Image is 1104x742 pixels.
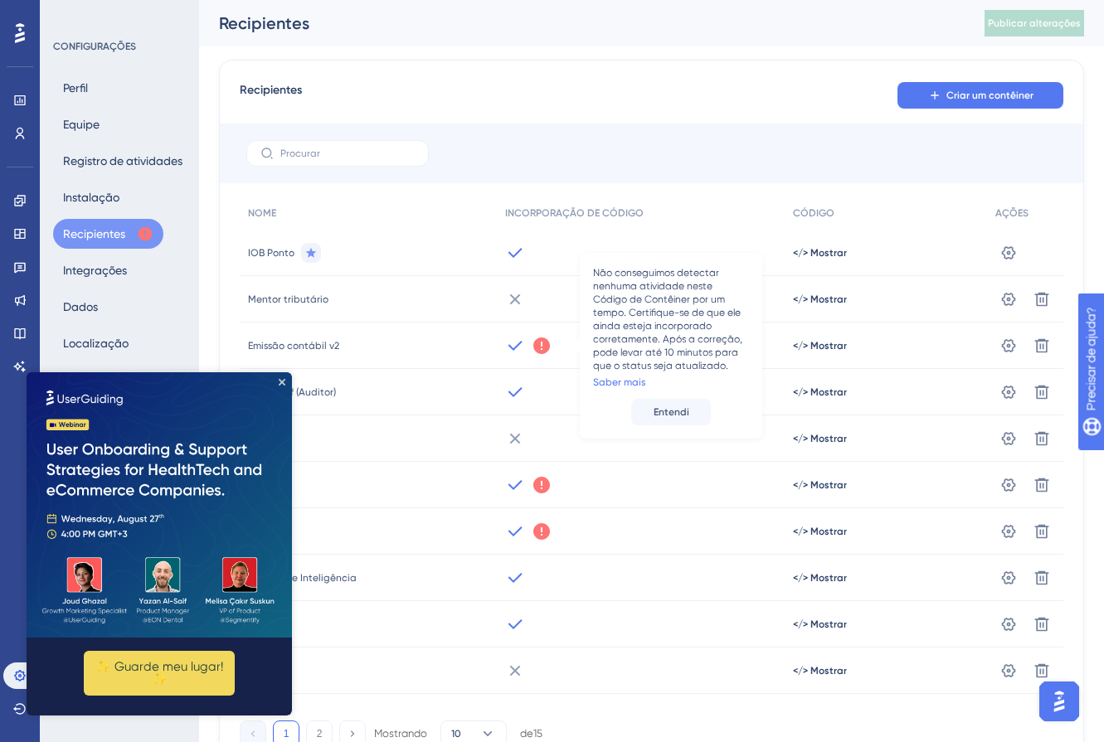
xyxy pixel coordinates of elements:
[793,247,847,259] font: </> Mostrar
[63,264,127,277] font: Integrações
[53,255,137,285] button: Integrações
[1034,677,1084,726] iframe: Iniciador do Assistente de IA do UserGuiding
[793,664,847,677] button: </> Mostrar
[793,339,847,352] button: </> Mostrar
[69,287,197,314] font: ✨ Guarde meu lugar!✨
[53,109,109,139] button: Equipe
[53,73,98,103] button: Perfil
[248,247,294,259] font: IOB Ponto
[53,182,129,212] button: Instalação
[53,146,192,176] button: Registro de atividades
[793,207,834,219] font: CÓDIGO
[39,7,143,20] font: Precisar de ajuda?
[793,571,847,584] button: </> Mostrar
[654,406,689,418] font: Entendi
[53,365,133,395] button: Subscrição
[53,219,163,249] button: Recipientes
[63,227,125,240] font: Recipientes
[63,154,182,167] font: Registro de atividades
[284,728,289,740] font: 1
[593,376,645,389] a: Saber mais
[248,572,357,584] font: IOB Online Inteligência
[520,727,533,740] font: de
[793,478,847,492] button: </> Mostrar
[793,246,847,259] button: </> Mostrar
[793,618,847,630] font: </> Mostrar
[451,728,461,740] font: 10
[53,328,139,358] button: Localização
[505,207,644,219] font: INCORPORAÇÃO DE CÓDIGO
[793,572,847,584] font: </> Mostrar
[317,728,323,740] font: 2
[53,41,136,52] font: CONFIGURAÇÕES
[631,399,711,425] button: Entendi
[946,90,1033,101] font: Criar um contêiner
[793,293,847,305] font: </> Mostrar
[793,386,847,399] button: </> Mostrar
[995,207,1029,219] font: AÇÕES
[793,479,847,491] font: </> Mostrar
[280,148,415,159] input: Procurar
[533,727,542,740] font: 15
[793,386,847,398] font: </> Mostrar
[793,432,847,445] button: </> Mostrar
[219,13,309,33] font: Recipientes
[897,82,1063,109] button: Criar um contêiner
[63,337,129,350] font: Localização
[240,83,302,97] font: Recipientes
[593,267,745,371] font: Não conseguimos detectar nenhuma atividade neste Código de Contêiner por um tempo. Certifique-se ...
[793,618,847,631] button: </> Mostrar
[793,526,847,537] font: </> Mostrar
[63,191,119,204] font: Instalação
[248,340,339,352] font: Emissão contábil v2
[793,293,847,306] button: </> Mostrar
[793,340,847,352] font: </> Mostrar
[793,433,847,444] font: </> Mostrar
[248,386,336,398] font: EFD-Reinf (Auditor)
[252,7,259,13] div: Fechar visualização
[988,17,1081,29] font: Publicar alterações
[53,292,108,322] button: Dados
[248,293,328,305] font: Mentor tributário
[793,525,847,538] button: </> Mostrar
[63,118,100,131] font: Equipe
[374,727,427,740] font: Mostrando
[63,300,98,313] font: Dados
[57,279,208,323] button: ✨ Guarde meu lugar!✨
[985,10,1084,36] button: Publicar alterações
[593,376,645,388] font: Saber mais
[248,207,276,219] font: NOME
[63,81,88,95] font: Perfil
[793,665,847,677] font: </> Mostrar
